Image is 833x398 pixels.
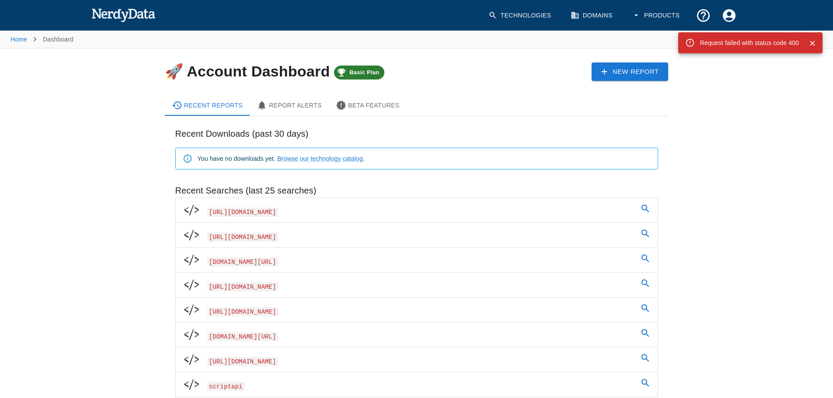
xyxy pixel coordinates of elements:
[344,69,384,76] span: Basic Plan
[183,375,200,394] img: 0.jpg
[43,35,73,44] p: Dashboard
[207,332,278,341] span: [DOMAIN_NAME][URL]
[183,350,200,369] img: 0.jpg
[716,3,742,28] button: Account Settings
[175,183,658,197] h6: Recent Searches (last 25 searches)
[336,100,400,111] div: Beta Features
[176,248,658,272] a: [DOMAIN_NAME][URL]
[207,208,278,217] span: [URL][DOMAIN_NAME]
[176,347,658,372] a: [URL][DOMAIN_NAME]
[176,372,658,397] a: scriptapi
[183,325,200,344] img: 0.jpg
[198,151,365,166] div: You have no downloads yet. .
[277,155,363,162] a: Browse our technology catalog
[207,382,244,391] span: scriptapi
[700,35,799,51] div: Request failed with status code 400
[91,6,156,24] img: NerdyData.com
[176,298,658,322] a: [URL][DOMAIN_NAME]
[483,3,558,28] a: Technologies
[176,198,658,222] a: [URL][DOMAIN_NAME]
[176,223,658,247] a: [URL][DOMAIN_NAME]
[176,322,658,347] a: [DOMAIN_NAME][URL]
[10,36,27,43] a: Home
[257,100,322,111] div: Report Alerts
[592,62,669,81] a: New Report
[176,273,658,297] a: [URL][DOMAIN_NAME]
[627,3,687,28] button: Products
[207,307,278,316] span: [URL][DOMAIN_NAME]
[207,257,278,266] span: [DOMAIN_NAME][URL]
[183,225,200,245] img: 0.jpg
[172,100,243,111] div: Recent Reports
[207,232,278,242] span: [URL][DOMAIN_NAME]
[10,31,73,48] nav: breadcrumb
[207,357,278,366] span: [URL][DOMAIN_NAME]
[690,3,716,28] button: Support and Documentation
[806,37,819,50] button: Close
[175,127,658,141] h6: Recent Downloads (past 30 days)
[565,3,620,28] a: Domains
[183,201,200,220] img: 0.jpg
[183,275,200,294] img: 0.jpg
[183,250,200,270] img: 0.jpg
[165,63,385,80] h4: 🚀 Account Dashboard
[334,63,384,80] a: Basic Plan
[183,300,200,319] img: 0.jpg
[207,282,278,291] span: [URL][DOMAIN_NAME]
[753,31,823,48] button: Share Feedback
